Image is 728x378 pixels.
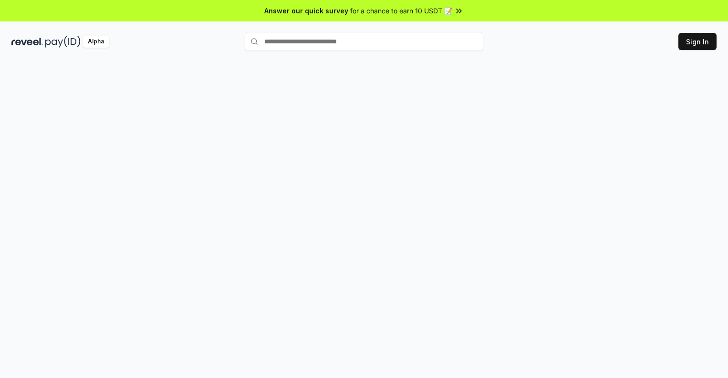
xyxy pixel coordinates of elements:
[678,33,717,50] button: Sign In
[264,6,348,16] span: Answer our quick survey
[350,6,452,16] span: for a chance to earn 10 USDT 📝
[11,36,43,48] img: reveel_dark
[83,36,109,48] div: Alpha
[45,36,81,48] img: pay_id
